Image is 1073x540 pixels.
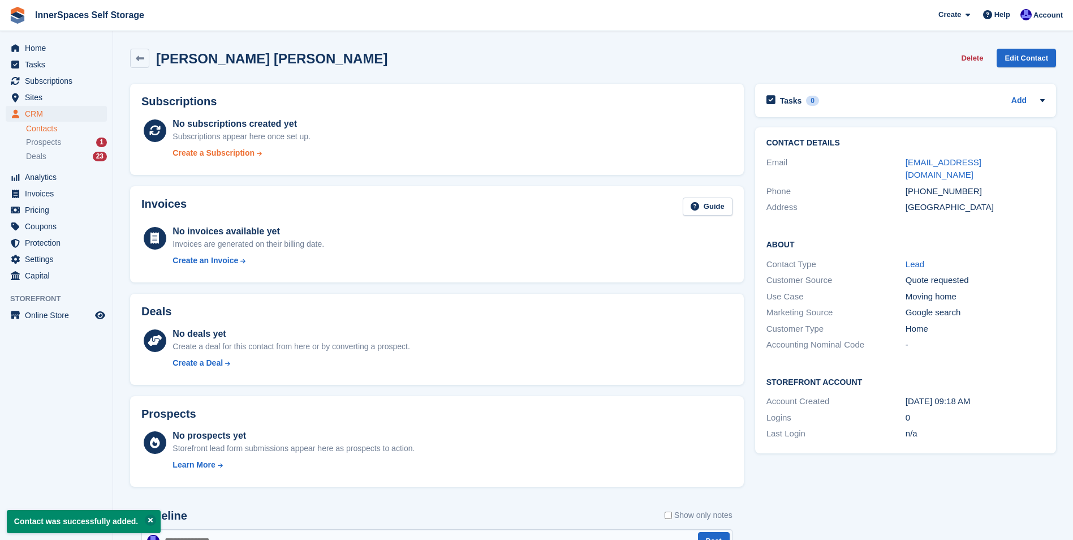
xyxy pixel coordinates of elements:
[173,429,415,443] div: No prospects yet
[141,408,196,421] h2: Prospects
[6,218,107,234] a: menu
[26,123,107,134] a: Contacts
[766,376,1045,387] h2: Storefront Account
[25,57,93,72] span: Tasks
[173,341,410,353] div: Create a deal for this contact from here or by converting a prospect.
[93,308,107,322] a: Preview store
[25,73,93,89] span: Subscriptions
[173,357,410,369] a: Create a Deal
[6,89,107,105] a: menu
[906,306,1045,319] div: Google search
[766,290,906,303] div: Use Case
[780,96,802,106] h2: Tasks
[906,185,1045,198] div: [PHONE_NUMBER]
[766,412,906,425] div: Logins
[766,427,906,440] div: Last Login
[906,323,1045,336] div: Home
[25,169,93,185] span: Analytics
[173,117,311,131] div: No subscriptions created yet
[1020,9,1032,20] img: Russell Harding
[7,510,161,533] p: Contact was successfully added.
[96,138,107,147] div: 1
[6,169,107,185] a: menu
[766,338,906,352] div: Accounting Nominal Code
[25,235,93,251] span: Protection
[25,89,93,105] span: Sites
[766,185,906,198] div: Phone
[906,290,1045,303] div: Moving home
[906,338,1045,352] div: -
[173,459,215,471] div: Learn More
[31,6,149,24] a: InnerSpaces Self Storage
[173,131,311,143] div: Subscriptions appear here once set up.
[906,259,924,269] a: Lead
[6,106,107,122] a: menu
[173,255,238,267] div: Create an Invoice
[1011,95,1027,108] a: Add
[906,412,1045,425] div: 0
[6,57,107,72] a: menu
[6,251,107,267] a: menu
[956,49,988,67] button: Delete
[26,151,107,162] a: Deals 23
[906,201,1045,214] div: [GEOGRAPHIC_DATA]
[173,147,311,159] a: Create a Subscription
[141,198,187,216] h2: Invoices
[766,238,1045,250] h2: About
[6,40,107,56] a: menu
[9,7,26,24] img: stora-icon-8386f47178a22dfd0bd8f6a31ec36ba5ce8667c1dd55bd0f319d3a0aa187defe.svg
[25,218,93,234] span: Coupons
[26,151,46,162] span: Deals
[766,139,1045,148] h2: Contact Details
[906,274,1045,287] div: Quote requested
[766,395,906,408] div: Account Created
[6,235,107,251] a: menu
[6,202,107,218] a: menu
[25,106,93,122] span: CRM
[25,202,93,218] span: Pricing
[25,268,93,284] span: Capital
[173,255,324,267] a: Create an Invoice
[141,509,187,522] h2: Timeline
[766,274,906,287] div: Customer Source
[141,305,171,318] h2: Deals
[6,73,107,89] a: menu
[938,9,961,20] span: Create
[766,258,906,271] div: Contact Type
[25,40,93,56] span: Home
[994,9,1010,20] span: Help
[766,156,906,182] div: Email
[906,395,1045,408] div: [DATE] 09:18 AM
[1033,10,1063,21] span: Account
[766,306,906,319] div: Marketing Source
[141,95,732,108] h2: Subscriptions
[173,238,324,250] div: Invoices are generated on their billing date.
[25,186,93,202] span: Invoices
[6,186,107,202] a: menu
[173,327,410,341] div: No deals yet
[26,137,61,148] span: Prospects
[665,509,732,521] label: Show only notes
[25,307,93,323] span: Online Store
[906,427,1045,440] div: n/a
[25,251,93,267] span: Settings
[997,49,1056,67] a: Edit Contact
[683,198,732,216] a: Guide
[173,459,415,471] a: Learn More
[93,152,107,161] div: 23
[806,96,819,106] div: 0
[173,225,324,238] div: No invoices available yet
[665,509,672,521] input: Show only notes
[173,357,223,369] div: Create a Deal
[156,51,387,66] h2: [PERSON_NAME] [PERSON_NAME]
[26,136,107,148] a: Prospects 1
[10,293,113,305] span: Storefront
[6,307,107,323] a: menu
[173,147,255,159] div: Create a Subscription
[6,268,107,284] a: menu
[906,157,981,180] a: [EMAIL_ADDRESS][DOMAIN_NAME]
[173,443,415,455] div: Storefront lead form submissions appear here as prospects to action.
[766,323,906,336] div: Customer Type
[766,201,906,214] div: Address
